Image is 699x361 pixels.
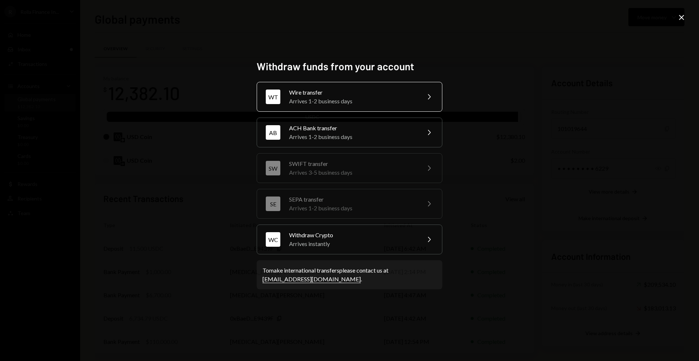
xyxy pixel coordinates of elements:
div: Arrives instantly [289,239,416,248]
button: SESEPA transferArrives 1-2 business days [257,189,442,219]
button: WTWire transferArrives 1-2 business days [257,82,442,112]
div: SW [266,161,280,175]
div: SE [266,197,280,211]
div: Arrives 3-5 business days [289,168,416,177]
div: Arrives 1-2 business days [289,132,416,141]
div: AB [266,125,280,140]
button: WCWithdraw CryptoArrives instantly [257,225,442,254]
button: ABACH Bank transferArrives 1-2 business days [257,118,442,147]
button: SWSWIFT transferArrives 3-5 business days [257,153,442,183]
h2: Withdraw funds from your account [257,59,442,74]
div: SEPA transfer [289,195,416,204]
div: Arrives 1-2 business days [289,204,416,213]
div: Arrives 1-2 business days [289,97,416,106]
div: WT [266,90,280,104]
div: To make international transfers please contact us at . [262,266,437,283]
div: Withdraw Crypto [289,231,416,239]
div: WC [266,232,280,247]
div: SWIFT transfer [289,159,416,168]
div: ACH Bank transfer [289,124,416,132]
div: Wire transfer [289,88,416,97]
a: [EMAIL_ADDRESS][DOMAIN_NAME] [262,275,361,283]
